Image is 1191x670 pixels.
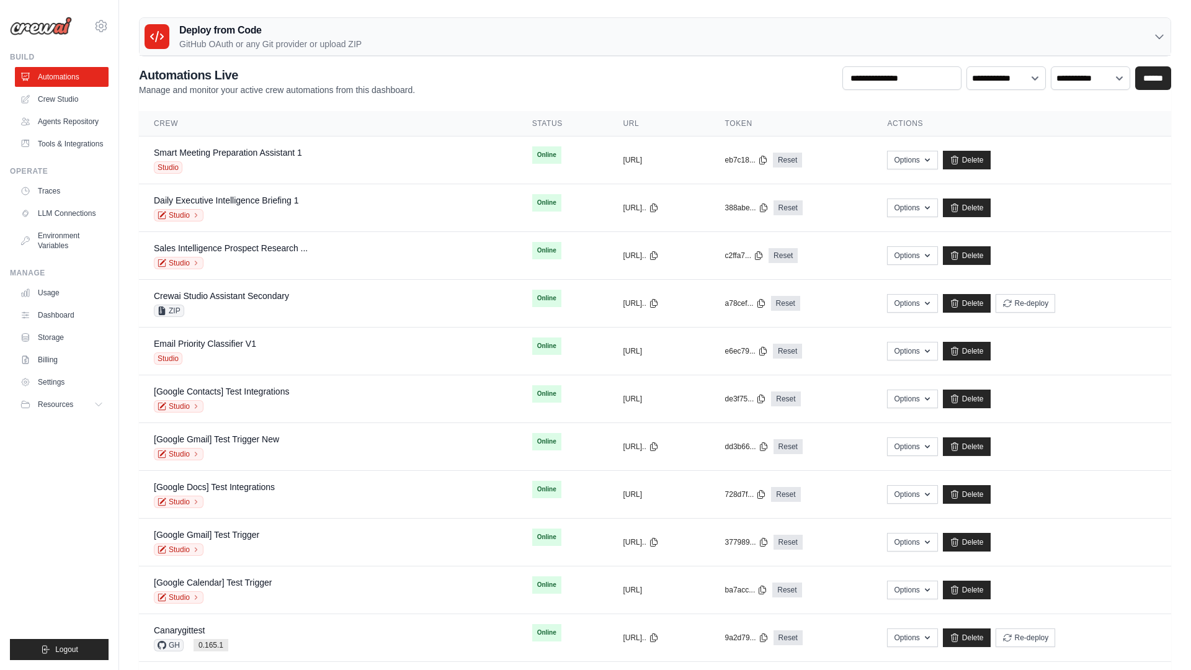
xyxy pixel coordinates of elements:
[532,576,561,594] span: Online
[996,628,1056,647] button: Re-deploy
[194,639,228,651] span: 0.165.1
[15,89,109,109] a: Crew Studio
[725,633,769,643] button: 9a2d79...
[771,391,800,406] a: Reset
[10,268,109,278] div: Manage
[773,344,802,359] a: Reset
[179,23,362,38] h3: Deploy from Code
[771,296,800,311] a: Reset
[996,294,1056,313] button: Re-deploy
[887,390,937,408] button: Options
[943,581,991,599] a: Delete
[532,481,561,498] span: Online
[769,248,798,263] a: Reset
[943,533,991,552] a: Delete
[10,52,109,62] div: Build
[517,111,609,136] th: Status
[887,151,937,169] button: Options
[15,181,109,201] a: Traces
[154,161,182,174] span: Studio
[15,226,109,256] a: Environment Variables
[10,639,109,660] button: Logout
[725,251,764,261] button: c2ffa7...
[154,625,205,635] a: Canarygittest
[725,585,768,595] button: ba7acc...
[773,153,802,167] a: Reset
[725,442,769,452] button: dd3b66...
[55,645,78,654] span: Logout
[725,537,769,547] button: 377989...
[15,350,109,370] a: Billing
[139,84,415,96] p: Manage and monitor your active crew automations from this dashboard.
[15,283,109,303] a: Usage
[154,243,308,253] a: Sales Intelligence Prospect Research ...
[154,639,184,651] span: GH
[38,400,73,409] span: Resources
[943,151,991,169] a: Delete
[887,342,937,360] button: Options
[710,111,873,136] th: Token
[154,209,203,221] a: Studio
[139,111,517,136] th: Crew
[532,337,561,355] span: Online
[887,581,937,599] button: Options
[139,66,415,84] h2: Automations Live
[154,530,259,540] a: [Google Gmail] Test Trigger
[532,624,561,641] span: Online
[154,195,298,205] a: Daily Executive Intelligence Briefing 1
[887,533,937,552] button: Options
[774,200,803,215] a: Reset
[15,305,109,325] a: Dashboard
[774,439,803,454] a: Reset
[179,38,362,50] p: GitHub OAuth or any Git provider or upload ZIP
[154,257,203,269] a: Studio
[943,390,991,408] a: Delete
[725,298,766,308] button: a78cef...
[774,535,803,550] a: Reset
[725,489,767,499] button: 728d7f...
[10,17,72,35] img: Logo
[771,487,800,502] a: Reset
[532,529,561,546] span: Online
[15,372,109,392] a: Settings
[154,434,279,444] a: [Google Gmail] Test Trigger New
[943,294,991,313] a: Delete
[943,485,991,504] a: Delete
[532,146,561,164] span: Online
[154,543,203,556] a: Studio
[774,630,803,645] a: Reset
[725,394,767,404] button: de3f75...
[943,437,991,456] a: Delete
[15,395,109,414] button: Resources
[532,242,561,259] span: Online
[154,591,203,604] a: Studio
[154,400,203,413] a: Studio
[887,246,937,265] button: Options
[887,628,937,647] button: Options
[532,290,561,307] span: Online
[772,583,801,597] a: Reset
[154,352,182,365] span: Studio
[10,166,109,176] div: Operate
[887,437,937,456] button: Options
[154,386,289,396] a: [Google Contacts] Test Integrations
[887,294,937,313] button: Options
[532,194,561,212] span: Online
[154,148,302,158] a: Smart Meeting Preparation Assistant 1
[154,496,203,508] a: Studio
[15,134,109,154] a: Tools & Integrations
[872,111,1171,136] th: Actions
[154,482,275,492] a: [Google Docs] Test Integrations
[725,203,769,213] button: 388abe...
[154,448,203,460] a: Studio
[887,485,937,504] button: Options
[15,67,109,87] a: Automations
[15,112,109,132] a: Agents Repository
[608,111,710,136] th: URL
[943,628,991,647] a: Delete
[943,199,991,217] a: Delete
[532,385,561,403] span: Online
[943,342,991,360] a: Delete
[725,155,768,165] button: eb7c18...
[154,291,289,301] a: Crewai Studio Assistant Secondary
